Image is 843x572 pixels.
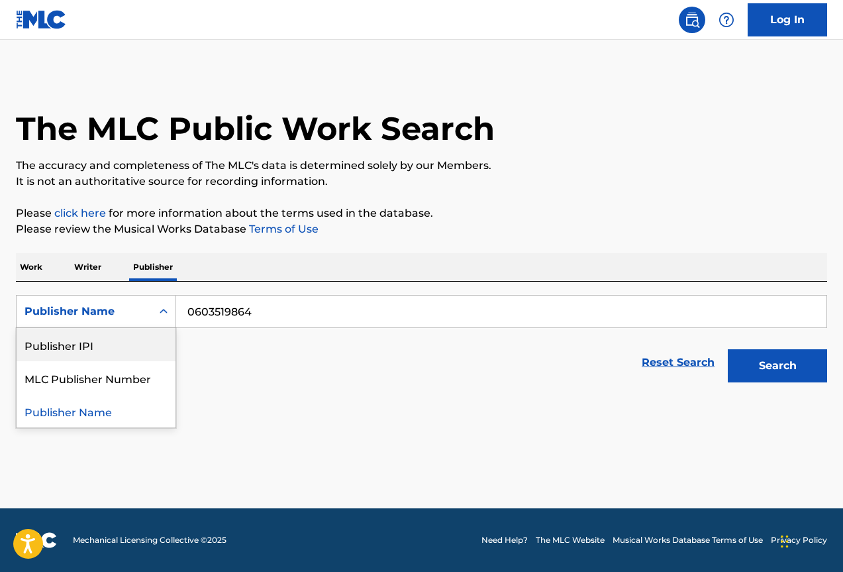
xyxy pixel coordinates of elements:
[17,361,175,394] div: MLC Publisher Number
[16,295,827,389] form: Search Form
[16,532,57,548] img: logo
[246,223,319,235] a: Terms of Use
[719,12,734,28] img: help
[16,174,827,190] p: It is not an authoritative source for recording information.
[781,522,789,561] div: Arrastrar
[777,508,843,572] iframe: Chat Widget
[684,12,700,28] img: search
[536,534,605,546] a: The MLC Website
[16,253,46,281] p: Work
[16,109,495,148] h1: The MLC Public Work Search
[25,304,144,319] div: Publisher Name
[777,508,843,572] div: Widget de chat
[73,534,226,546] span: Mechanical Licensing Collective © 2025
[728,349,827,382] button: Search
[635,348,721,377] a: Reset Search
[16,10,67,29] img: MLC Logo
[16,158,827,174] p: The accuracy and completeness of The MLC's data is determined solely by our Members.
[713,7,740,33] div: Help
[771,534,827,546] a: Privacy Policy
[679,7,705,33] a: Public Search
[17,394,175,428] div: Publisher Name
[16,221,827,237] p: Please review the Musical Works Database
[54,207,106,219] a: click here
[748,3,827,36] a: Log In
[70,253,105,281] p: Writer
[481,534,528,546] a: Need Help?
[17,328,175,361] div: Publisher IPI
[613,534,763,546] a: Musical Works Database Terms of Use
[129,253,177,281] p: Publisher
[16,205,827,221] p: Please for more information about the terms used in the database.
